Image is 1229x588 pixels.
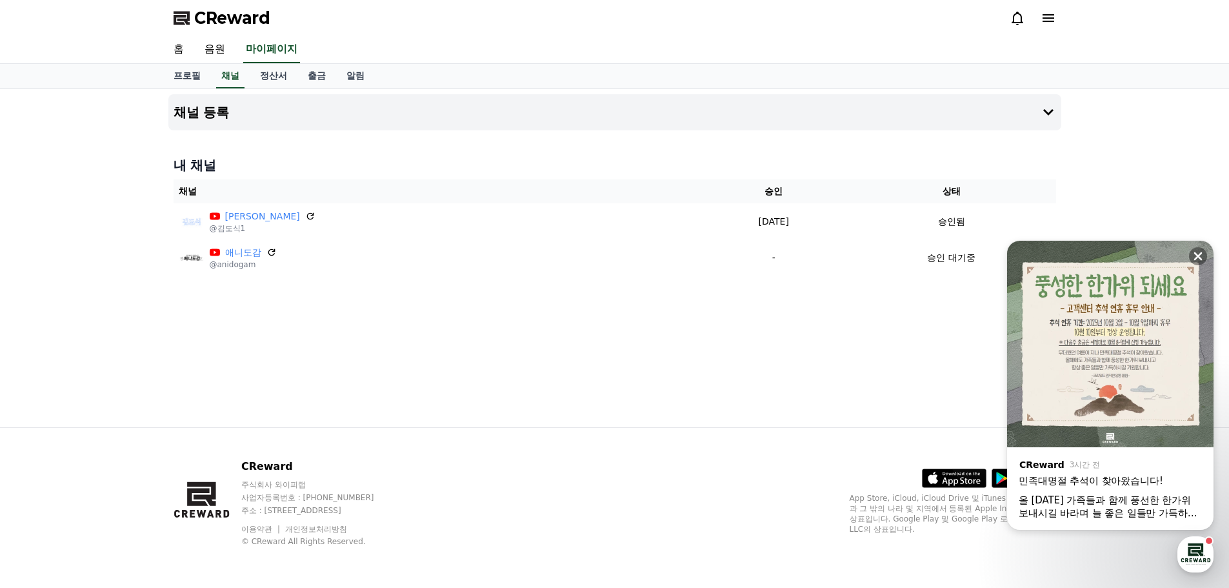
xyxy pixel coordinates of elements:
p: 주소 : [STREET_ADDRESS] [241,505,399,516]
a: 음원 [194,36,235,63]
th: 상태 [847,179,1056,203]
p: 사업자등록번호 : [PHONE_NUMBER] [241,492,399,503]
a: 정산서 [250,64,297,88]
p: 승인 대기중 [927,251,975,265]
a: 출금 [297,64,336,88]
a: 프로필 [163,64,211,88]
p: App Store, iCloud, iCloud Drive 및 iTunes Store는 미국과 그 밖의 나라 및 지역에서 등록된 Apple Inc.의 서비스 상표입니다. Goo... [850,493,1056,534]
p: [DATE] [706,215,842,228]
a: 이용약관 [241,525,282,534]
span: CReward [194,8,270,28]
p: @김도식1 [210,223,315,234]
p: 승인됨 [938,215,965,228]
p: CReward [241,459,399,474]
button: 채널 등록 [168,94,1061,130]
a: CReward [174,8,270,28]
p: @anidogam [210,259,277,270]
img: 애니도감 [179,245,205,270]
a: 채널 [216,64,245,88]
h4: 내 채널 [174,156,1056,174]
th: 승인 [701,179,847,203]
a: 개인정보처리방침 [285,525,347,534]
img: 김도식 [179,208,205,234]
p: - [706,251,842,265]
p: © CReward All Rights Reserved. [241,536,399,547]
p: 주식회사 와이피랩 [241,480,399,490]
th: 채널 [174,179,701,203]
a: 홈 [163,36,194,63]
a: 알림 [336,64,375,88]
a: [PERSON_NAME] [225,210,300,223]
a: 애니도감 [225,246,261,259]
h4: 채널 등록 [174,105,230,119]
a: 마이페이지 [243,36,300,63]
